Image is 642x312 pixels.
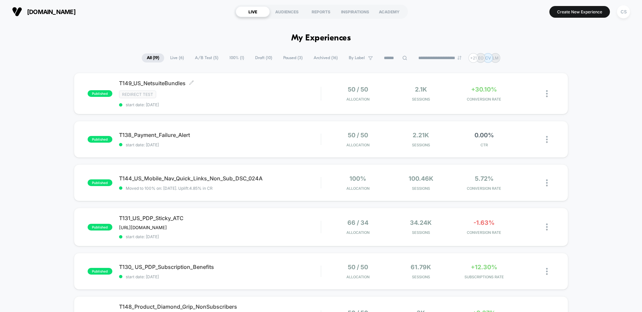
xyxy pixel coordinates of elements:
[119,274,321,279] span: start date: [DATE]
[546,179,548,186] img: close
[409,175,433,182] span: 100.46k
[546,268,548,275] img: close
[346,143,369,147] span: Allocation
[119,303,321,310] span: T148_Product_Diamond_Grip_NonSubscribers
[471,86,497,93] span: +30.10%
[119,264,321,270] span: T130_ US_PDP_Subscription_Benefits
[88,224,112,230] span: published
[617,5,630,18] div: CS
[346,275,369,279] span: Allocation
[372,6,406,17] div: ACADEMY
[119,225,167,230] span: [URL][DOMAIN_NAME]
[119,234,321,239] span: start date: [DATE]
[190,53,223,62] span: A/B Test ( 5 )
[349,175,366,182] span: 100%
[119,91,156,98] span: Redirect Test
[291,33,351,43] h1: My Experiences
[468,53,478,63] div: + 21
[349,55,365,60] span: By Label
[411,264,431,271] span: 61.79k
[304,6,338,17] div: REPORTS
[119,132,321,138] span: T138_Payment_Failure_Alert
[454,186,514,191] span: CONVERSION RATE
[346,186,369,191] span: Allocation
[348,132,368,139] span: 50 / 50
[615,5,632,19] button: CS
[119,142,321,147] span: start date: [DATE]
[338,6,372,17] div: INSPIRATIONS
[224,53,249,62] span: 100% ( 1 )
[454,97,514,102] span: CONVERSION RATE
[250,53,277,62] span: Draft ( 10 )
[348,264,368,271] span: 50 / 50
[546,136,548,143] img: close
[348,86,368,93] span: 50 / 50
[126,186,213,191] span: Moved to 100% on: [DATE] . Uplift: 4.85% in CR
[474,132,494,139] span: 0.00%
[309,53,343,62] span: Archived ( 16 )
[236,6,270,17] div: LIVE
[346,97,369,102] span: Allocation
[471,264,497,271] span: +12.30%
[485,55,491,60] p: CV
[119,80,321,87] span: T149_US_NetsuiteBundles
[278,53,308,62] span: Paused ( 3 )
[475,175,494,182] span: 5.72%
[12,7,22,17] img: Visually logo
[454,230,514,235] span: CONVERSION RATE
[10,6,78,17] button: [DOMAIN_NAME]
[410,219,432,226] span: 34.24k
[454,143,514,147] span: CTR
[119,215,321,221] span: T131_US_PDP_Sticky_ATC
[454,275,514,279] span: SUBSCRIPTIONS RATE
[88,179,112,186] span: published
[473,219,495,226] span: -1.63%
[142,53,164,62] span: All ( 19 )
[88,90,112,97] span: published
[415,86,427,93] span: 2.1k
[270,6,304,17] div: AUDIENCES
[391,186,451,191] span: Sessions
[546,90,548,97] img: close
[549,6,610,18] button: Create New Experience
[119,175,321,182] span: T144_US_Mobile_Nav_Quick_Links_Non_Sub_DSC_024A
[346,230,369,235] span: Allocation
[165,53,189,62] span: Live ( 6 )
[119,102,321,107] span: start date: [DATE]
[391,230,451,235] span: Sessions
[347,219,368,226] span: 66 / 34
[457,56,461,60] img: end
[478,55,484,60] p: EO
[493,55,499,60] p: LM
[413,132,429,139] span: 2.21k
[88,136,112,143] span: published
[391,97,451,102] span: Sessions
[88,268,112,275] span: published
[27,8,76,15] span: [DOMAIN_NAME]
[391,275,451,279] span: Sessions
[391,143,451,147] span: Sessions
[546,223,548,230] img: close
